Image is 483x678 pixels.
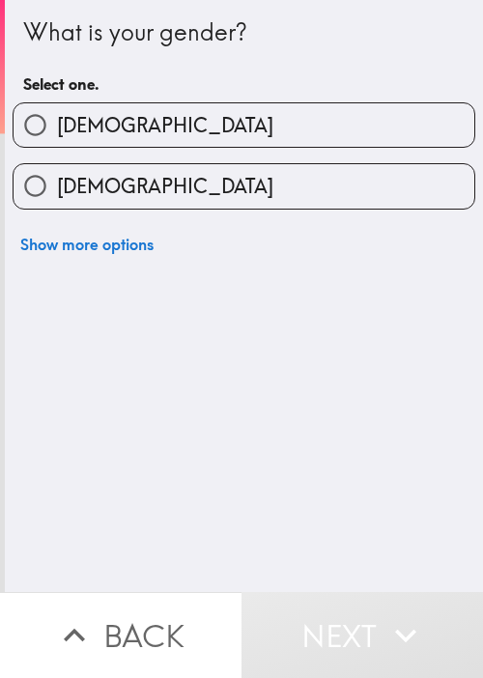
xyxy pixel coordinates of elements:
[57,112,273,139] span: [DEMOGRAPHIC_DATA]
[14,164,474,208] button: [DEMOGRAPHIC_DATA]
[14,103,474,147] button: [DEMOGRAPHIC_DATA]
[23,16,465,49] div: What is your gender?
[241,592,483,678] button: Next
[13,225,161,264] button: Show more options
[23,73,465,95] h6: Select one.
[57,173,273,200] span: [DEMOGRAPHIC_DATA]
